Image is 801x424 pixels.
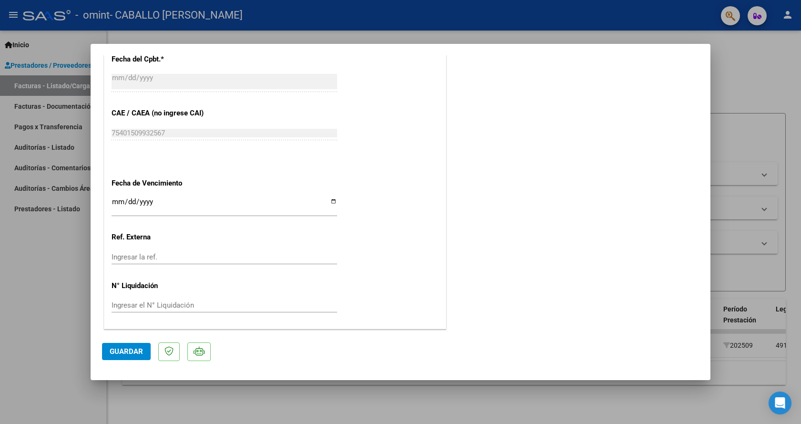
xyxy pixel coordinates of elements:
p: Fecha de Vencimiento [112,178,210,189]
span: Guardar [110,347,143,356]
p: Ref. Externa [112,232,210,243]
p: Fecha del Cpbt. [112,54,210,65]
div: Open Intercom Messenger [769,392,791,414]
button: Guardar [102,343,151,360]
p: CAE / CAEA (no ingrese CAI) [112,108,210,119]
p: N° Liquidación [112,280,210,291]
